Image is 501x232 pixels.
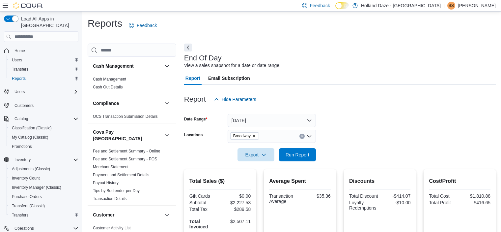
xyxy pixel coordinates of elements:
[222,96,256,103] span: Hide Parameters
[349,193,378,199] div: Total Discount
[93,156,157,162] span: Fee and Settlement Summary - POS
[461,200,490,205] div: $416.65
[7,164,81,174] button: Adjustments (Classic)
[1,100,81,110] button: Customers
[88,75,176,94] div: Cash Management
[12,125,52,131] span: Classification (Classic)
[12,156,78,164] span: Inventory
[14,226,34,231] span: Operations
[185,72,200,85] span: Report
[12,213,28,218] span: Transfers
[163,99,171,107] button: Compliance
[9,174,42,182] a: Inventory Count
[7,74,81,83] button: Reports
[93,149,160,154] span: Fee and Settlement Summary - Online
[208,72,250,85] span: Email Subscription
[461,193,490,199] div: $1,810.88
[349,177,411,185] h2: Discounts
[9,165,78,173] span: Adjustments (Classic)
[7,142,81,151] button: Promotions
[12,203,45,209] span: Transfers (Classic)
[14,89,25,94] span: Users
[184,44,192,51] button: Next
[310,2,330,9] span: Feedback
[252,134,256,138] button: Remove Broadway from selection in this group
[9,174,78,182] span: Inventory Count
[7,183,81,192] button: Inventory Manager (Classic)
[18,16,78,29] span: Load All Apps in [GEOGRAPHIC_DATA]
[12,88,27,96] button: Users
[269,177,331,185] h2: Average Spent
[1,46,81,55] button: Home
[93,188,140,193] a: Tips by Budtender per Day
[12,185,61,190] span: Inventory Manager (Classic)
[1,114,81,123] button: Catalog
[269,193,298,204] div: Transaction Average
[7,65,81,74] button: Transfers
[93,196,126,201] span: Transaction Details
[137,22,157,29] span: Feedback
[429,200,458,205] div: Total Profit
[381,193,410,199] div: -$414.07
[93,114,158,119] a: OCS Transaction Submission Details
[12,156,33,164] button: Inventory
[93,226,131,230] a: Customer Activity List
[307,134,312,139] button: Open list of options
[447,2,455,10] div: Shawn S
[93,63,134,69] h3: Cash Management
[93,149,160,153] a: Fee and Settlement Summary - Online
[1,155,81,164] button: Inventory
[9,193,78,201] span: Purchase Orders
[349,200,378,211] div: Loyalty Redemptions
[93,173,149,177] a: Payment and Settlement Details
[14,48,25,53] span: Home
[163,62,171,70] button: Cash Management
[429,177,490,185] h2: Cost/Profit
[381,200,410,205] div: -$10.00
[93,157,157,161] a: Fee and Settlement Summary - POS
[163,131,171,139] button: Cova Pay [GEOGRAPHIC_DATA]
[9,133,78,141] span: My Catalog (Classic)
[12,194,42,199] span: Purchase Orders
[93,212,114,218] h3: Customer
[12,102,36,110] a: Customers
[335,9,336,10] span: Dark Mode
[12,88,78,96] span: Users
[230,132,259,140] span: Broadway
[93,85,123,89] a: Cash Out Details
[12,101,78,109] span: Customers
[12,166,50,172] span: Adjustments (Classic)
[9,56,78,64] span: Users
[9,183,78,191] span: Inventory Manager (Classic)
[88,17,122,30] h1: Reports
[458,2,496,10] p: [PERSON_NAME]
[221,219,251,224] div: $2,507.11
[12,144,32,149] span: Promotions
[184,116,208,122] label: Date Range
[221,207,251,212] div: $289.58
[279,148,316,161] button: Run Report
[9,133,51,141] a: My Catalog (Classic)
[9,75,78,83] span: Reports
[241,148,270,161] span: Export
[449,2,454,10] span: SS
[93,77,126,82] span: Cash Management
[9,211,78,219] span: Transfers
[14,157,31,162] span: Inventory
[12,47,78,55] span: Home
[9,65,78,73] span: Transfers
[7,211,81,220] button: Transfers
[9,124,54,132] a: Classification (Classic)
[299,134,305,139] button: Clear input
[88,147,176,205] div: Cova Pay [GEOGRAPHIC_DATA]
[335,2,349,9] input: Dark Mode
[126,19,159,32] a: Feedback
[184,54,222,62] h3: End Of Day
[12,135,48,140] span: My Catalog (Classic)
[7,192,81,201] button: Purchase Orders
[93,129,162,142] button: Cova Pay [GEOGRAPHIC_DATA]
[286,151,309,158] span: Run Report
[9,202,78,210] span: Transfers (Classic)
